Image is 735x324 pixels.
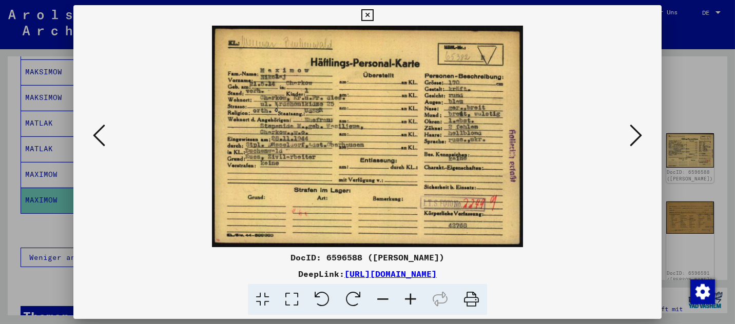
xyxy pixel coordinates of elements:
a: [URL][DOMAIN_NAME] [344,269,437,279]
img: Zustimmung ändern [690,279,715,304]
img: 001.jpg [108,26,627,247]
div: DeepLink: [73,268,662,280]
div: DocID: 6596588 ([PERSON_NAME]) [73,251,662,264]
div: Zustimmung ändern [690,279,714,303]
